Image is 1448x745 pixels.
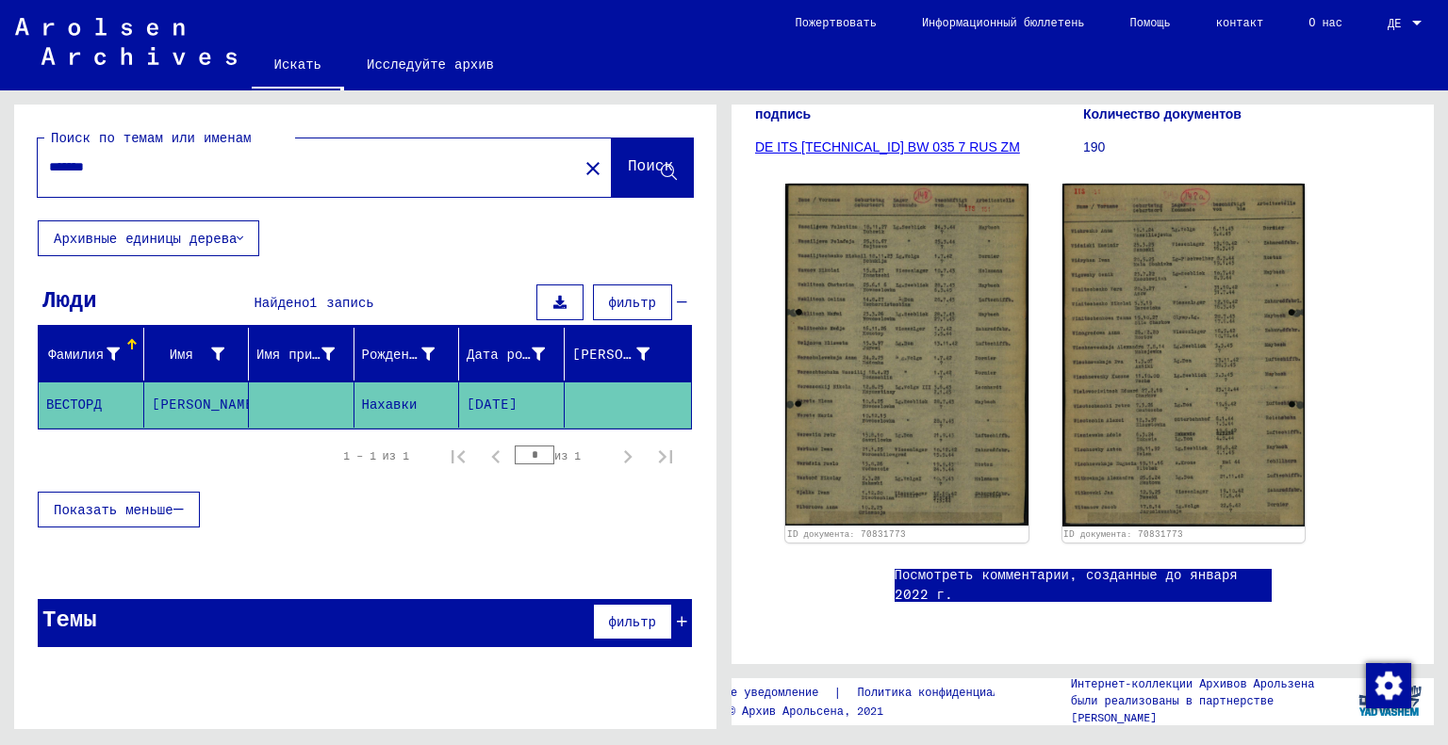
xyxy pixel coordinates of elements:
[1071,693,1274,724] font: были реализованы в партнерстве [PERSON_NAME]
[362,396,418,413] font: Нахавки
[922,15,1085,29] font: Информационный бюллетень
[54,230,237,247] font: Архивные единицы дерева
[787,528,907,539] a: ID документа: 70831773
[1083,106,1242,121] font: Количество документов
[46,396,102,413] font: ВЕСТОРД
[1071,676,1315,690] font: Интернет-коллекции Архивов Арользена
[274,56,321,73] font: Искать
[895,566,1238,603] font: Посмотреть комментарии, созданные до января 2022 г.
[467,396,518,413] font: [DATE]
[1130,15,1171,29] font: Помощь
[467,339,568,369] div: Дата рождения
[51,129,251,146] font: Поиск по темам или именам
[628,155,673,174] font: Поиск
[663,685,818,699] font: Юридическое уведомление
[663,704,883,718] font: Copyright © Архив Арольсена, 2021
[309,294,373,311] font: 1 запись
[439,437,477,475] button: Первая страница
[46,339,143,369] div: Фамилия
[343,448,409,462] font: 1 – 1 из 1
[647,437,684,475] button: Последняя страница
[895,565,1272,605] a: Посмотреть комментарии, созданные до января 2022 г.
[612,138,693,197] button: Поиск
[755,106,811,121] font: подпись
[249,328,354,381] mat-header-cell: Имя при рождении
[144,328,250,381] mat-header-cell: Имя
[663,683,833,703] a: Юридическое уведомление
[609,294,656,311] font: фильтр
[38,220,259,256] button: Архивные единицы дерева
[459,328,565,381] mat-header-cell: Дата рождения
[609,613,656,630] font: фильтр
[362,339,459,369] div: Рождение
[1063,528,1183,539] a: ID документа: 70831773
[170,346,193,363] font: Имя
[795,15,876,29] font: Пожертвовать
[467,346,570,363] font: Дата рождения
[39,328,144,381] mat-header-cell: Фамилия
[344,41,517,87] a: Исследуйте архив
[857,685,1040,699] font: Политика конфиденциальности
[254,294,309,311] font: Найдено
[367,56,494,73] font: Исследуйте архив
[15,18,237,65] img: Arolsen_neg.svg
[152,339,249,369] div: Имя
[582,157,604,180] mat-icon: close
[152,396,262,413] font: [PERSON_NAME]
[1308,15,1342,29] font: О нас
[1355,677,1425,724] img: yv_logo.png
[256,346,385,363] font: Имя при рождении
[362,346,425,363] font: Рождение
[833,684,842,701] font: |
[572,346,786,363] font: [PERSON_NAME] заключенного
[252,41,344,90] a: Искать
[785,184,1028,525] img: 001.jpg
[54,501,173,518] font: Показать меньше
[1366,663,1411,708] img: Изменить согласие
[48,346,104,363] font: Фамилия
[1388,16,1401,30] font: ДЕ
[42,284,97,313] font: Люди
[593,604,672,640] button: фильтр
[755,139,1020,154] a: DE ITS [TECHNICAL_ID] BW 035 7 RUS ZM
[354,328,460,381] mat-header-cell: Рождение
[842,683,1062,703] a: Политика конфиденциальности
[42,604,97,632] font: Темы
[1062,184,1306,526] img: 002.jpg
[1083,139,1105,154] font: 190
[574,149,612,186] button: Прозрачный
[38,492,200,527] button: Показать меньше
[572,339,674,369] div: [PERSON_NAME] заключенного
[554,448,581,462] font: из 1
[609,437,647,475] button: Следующая страница
[1216,15,1263,29] font: контакт
[256,339,358,369] div: Имя при рождении
[477,437,515,475] button: Предыдущая страница
[593,284,672,320] button: фильтр
[565,328,692,381] mat-header-cell: Номер заключенного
